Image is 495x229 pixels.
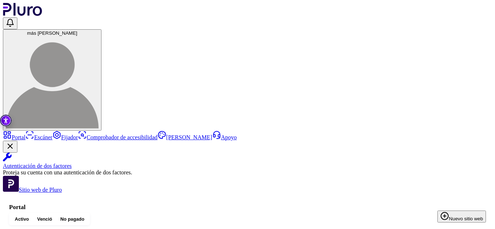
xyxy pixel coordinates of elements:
a: Apoyo [212,134,237,140]
font: Venció [37,216,52,222]
font: Activo [15,216,29,222]
a: Escáner [25,134,53,140]
font: Apoyo [221,134,237,140]
a: Portal [3,134,25,140]
font: Comprobador de accesibilidad [87,134,158,140]
button: Nuevo sitio web [437,211,486,222]
button: Notificaciones abiertas, tienes 0 notificaciones nuevas [3,17,17,29]
font: Fijador [61,134,78,140]
button: más [PERSON_NAME]más sosa [3,29,101,131]
a: Comprobador de accesibilidad [78,134,158,140]
button: No pagado [56,214,88,224]
a: Autenticación de dos factores [3,153,492,169]
img: más sosa [6,36,99,128]
aside: Menú de la barra lateral [3,131,492,193]
button: Cerrar la notificación de autenticación de dos factores [3,141,17,153]
a: Fijador [53,134,78,140]
font: Autenticación de dos factores [3,163,72,169]
font: Escáner [34,134,53,140]
font: más [PERSON_NAME] [27,30,78,36]
font: Proteja su cuenta con una autenticación de dos factores. [3,169,132,175]
font: Portal [12,134,25,140]
font: No pagado [61,216,84,222]
font: Sitio web de Pluro [19,187,62,193]
font: Portal [9,204,25,211]
button: Activo [11,214,33,224]
button: Venció [33,214,56,224]
font: [PERSON_NAME] [166,134,212,140]
a: [PERSON_NAME] [158,134,212,140]
font: Nuevo sitio web [449,216,483,221]
a: Sitio web abierto de Pluro [3,187,62,193]
a: Logo [3,11,42,17]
